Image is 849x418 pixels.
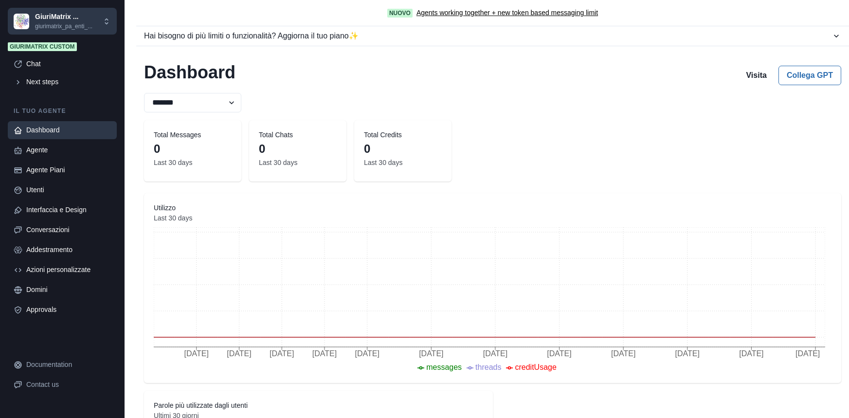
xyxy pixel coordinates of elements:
tspan: [DATE] [270,349,294,358]
button: Collega GPT [778,66,841,85]
div: Approvals [26,305,111,315]
dd: Last 30 days [259,158,337,168]
div: Documentation [26,360,111,370]
div: Agente Piani [26,165,111,175]
div: Next steps [26,77,111,87]
tspan: [DATE] [419,349,443,358]
div: Contact us [26,380,111,390]
dd: 0 [154,140,232,158]
dt: Parole più utilizzate dagli utenti [154,400,483,411]
dt: Total Credits [364,130,442,140]
tspan: [DATE] [184,349,209,358]
p: GiuriMatrix ... [35,12,92,22]
div: Azioni personalizzate [26,265,111,275]
div: Agente [26,145,111,155]
div: Hai bisogno di più limiti o funzionalità? Aggiorna il tuo piano ✨ [144,30,831,42]
tspan: [DATE] [312,349,337,358]
span: threads [475,363,501,371]
div: Conversazioni [26,225,111,235]
div: Dashboard [26,125,111,135]
tspan: [DATE] [483,349,507,358]
dt: Total Messages [154,130,232,140]
tspan: [DATE] [611,349,635,358]
tspan: [DATE] [795,349,820,358]
div: Utenti [26,185,111,195]
button: Chakra UIGiuriMatrix ...giurimatrix_pa_enti_... [8,8,117,35]
dt: Utilizzo [154,203,831,213]
dd: Last 30 days [154,213,831,223]
tspan: [DATE] [739,349,763,358]
div: Chat [26,59,111,69]
dd: 0 [364,140,442,158]
tspan: [DATE] [355,349,379,358]
dd: Last 30 days [364,158,442,168]
a: Documentation [8,356,117,374]
tspan: [DATE] [227,349,251,358]
p: Il tuo agente [8,107,117,115]
button: Visita [738,66,774,85]
span: Giurimatrix Custom [8,42,77,51]
button: Hai bisogno di più limiti o funzionalità? Aggiorna il tuo piano✨ [136,26,849,46]
div: Addestramento [26,245,111,255]
dd: 0 [259,140,337,158]
a: Agents working together + new token based messaging limit [416,8,598,18]
span: Nuovo [387,9,413,18]
div: Domini [26,285,111,295]
span: creditUsage [515,363,556,371]
h2: Dashboard [144,62,235,85]
img: Chakra UI [14,14,29,29]
p: giurimatrix_pa_enti_... [35,22,92,31]
tspan: [DATE] [675,349,700,358]
span: messages [426,363,462,371]
dt: Total Chats [259,130,337,140]
dd: Last 30 days [154,158,232,168]
tspan: [DATE] [547,349,571,358]
div: Interfaccia e Design [26,205,111,215]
